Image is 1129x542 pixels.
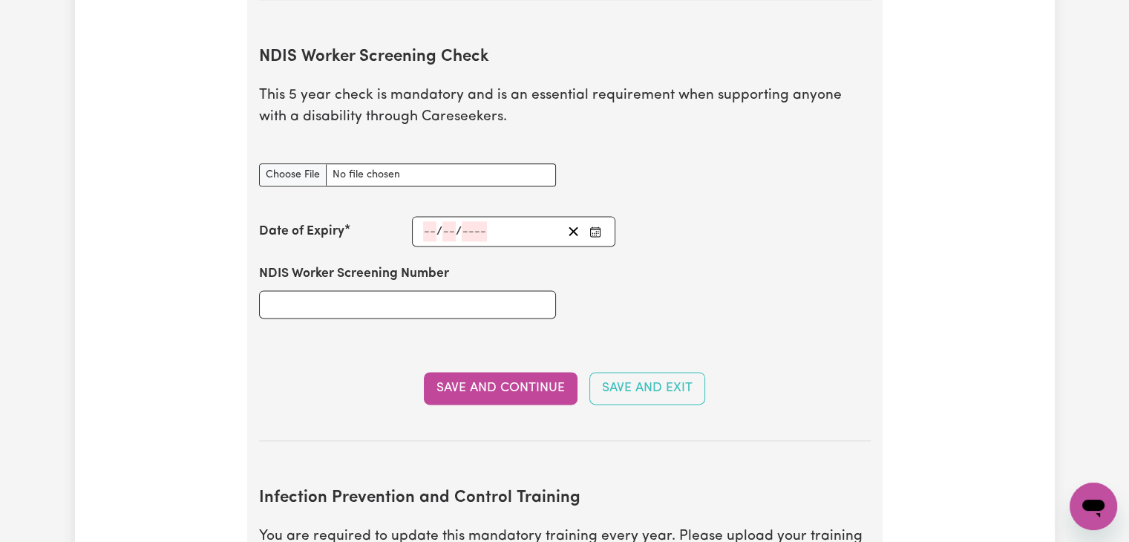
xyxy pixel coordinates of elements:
label: NDIS Worker Screening Number [259,264,449,284]
h2: Infection Prevention and Control Training [259,489,871,509]
button: Clear date [562,221,585,241]
input: ---- [462,221,487,241]
button: Save and Exit [589,372,705,405]
input: -- [423,221,436,241]
span: / [436,225,442,238]
button: Enter the Date of Expiry of your NDIS Worker Screening Check [585,221,606,241]
button: Save and Continue [424,372,577,405]
span: / [456,225,462,238]
input: -- [442,221,456,241]
label: Date of Expiry [259,222,344,241]
p: This 5 year check is mandatory and is an essential requirement when supporting anyone with a disa... [259,85,871,128]
iframe: Button to launch messaging window [1070,483,1117,530]
h2: NDIS Worker Screening Check [259,48,871,68]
